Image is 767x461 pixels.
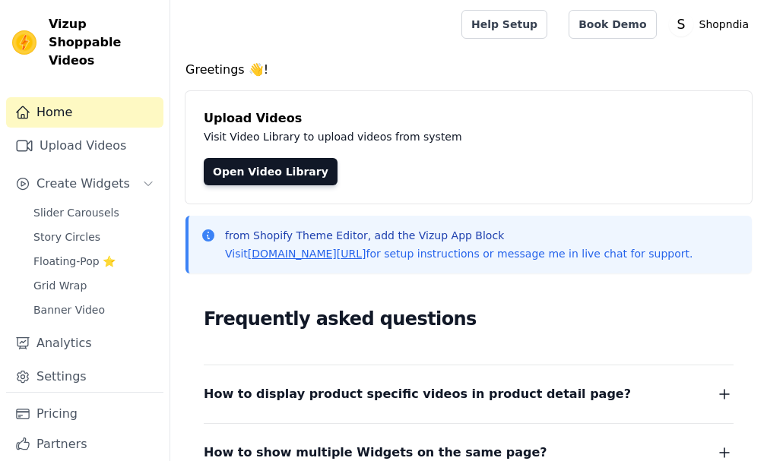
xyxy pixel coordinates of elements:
[204,304,734,334] h2: Frequently asked questions
[461,10,547,39] a: Help Setup
[204,128,734,146] p: Visit Video Library to upload videos from system
[6,429,163,459] a: Partners
[6,362,163,392] a: Settings
[49,15,157,70] span: Vizup Shoppable Videos
[225,228,693,243] p: from Shopify Theme Editor, add the Vizup App Block
[36,175,130,193] span: Create Widgets
[204,109,734,128] h4: Upload Videos
[248,248,366,260] a: [DOMAIN_NAME][URL]
[6,169,163,199] button: Create Widgets
[33,302,105,317] span: Banner Video
[569,10,656,39] a: Book Demo
[24,202,163,223] a: Slider Carousels
[185,61,752,79] h4: Greetings 👋!
[204,158,338,185] a: Open Video Library
[677,17,685,32] text: S
[6,97,163,128] a: Home
[24,275,163,296] a: Grid Wrap
[12,30,36,55] img: Vizup
[33,254,116,269] span: Floating-Pop ⭐
[225,246,693,261] p: Visit for setup instructions or message me in live chat for support.
[24,251,163,272] a: Floating-Pop ⭐
[24,299,163,320] a: Banner Video
[669,11,755,38] button: S Shopndia
[6,399,163,429] a: Pricing
[6,131,163,161] a: Upload Videos
[33,205,119,220] span: Slider Carousels
[204,384,631,405] span: How to display product specific videos in product detail page?
[24,226,163,248] a: Story Circles
[33,229,100,245] span: Story Circles
[33,278,87,293] span: Grid Wrap
[204,384,734,405] button: How to display product specific videos in product detail page?
[693,11,755,38] p: Shopndia
[6,328,163,358] a: Analytics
